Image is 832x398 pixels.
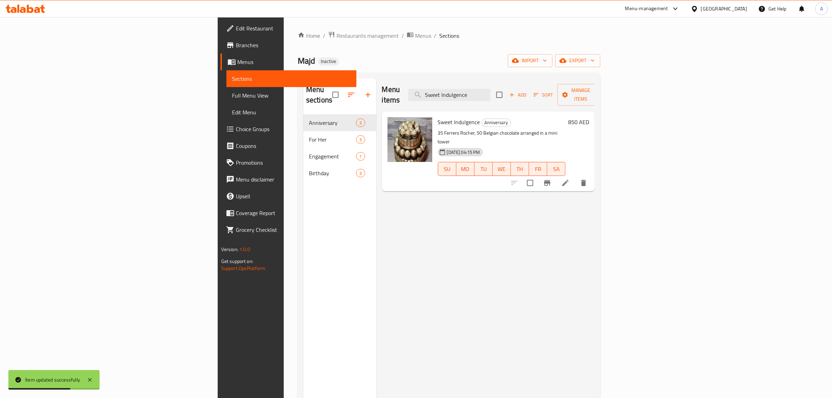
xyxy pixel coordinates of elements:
div: items [356,152,365,161]
span: Menus [415,31,431,40]
span: WE [495,164,508,174]
span: Add [508,91,527,99]
span: Upsell [236,192,351,200]
button: Sort [532,90,555,100]
span: Anniversary [482,119,511,127]
p: 35 Ferrero Rocher, 50 Belgian chocolate arranged in a mini tower [438,129,566,146]
a: Sections [226,70,357,87]
h2: Menu items [382,84,400,105]
span: 3 [356,170,364,177]
button: TH [511,162,529,176]
button: delete [575,175,592,191]
span: Manage items [563,86,599,104]
button: SU [438,162,456,176]
img: Sweet Indulgence [388,117,432,162]
span: Add item [507,90,529,100]
a: Support.OpsPlatform [221,264,266,273]
div: For Her3 [303,131,376,148]
span: Version: [221,245,238,254]
span: 3 [356,120,364,126]
div: items [356,169,365,177]
span: Choice Groups [236,125,351,133]
a: Promotions [220,154,357,171]
span: Sort [534,91,553,99]
a: Menus [407,31,431,40]
a: Menus [220,54,357,70]
span: SA [550,164,563,174]
span: Select to update [523,176,537,190]
a: Full Menu View [226,87,357,104]
span: Select section [492,87,507,102]
span: Full Menu View [232,91,351,100]
button: FR [529,162,547,176]
div: Item updated successfully [25,376,80,384]
span: 3 [356,136,364,143]
input: search [408,89,491,101]
a: Branches [220,37,357,54]
div: Menu-management [625,5,668,13]
span: TU [477,164,490,174]
button: MO [456,162,475,176]
span: FR [532,164,544,174]
h6: 850 AED [568,117,589,127]
div: items [356,135,365,144]
a: Edit Menu [226,104,357,121]
button: WE [493,162,511,176]
div: Birthday3 [303,165,376,182]
span: Menu disclaimer [236,175,351,184]
span: Anniversary [309,119,356,127]
span: Coupons [236,142,351,150]
button: export [555,54,600,67]
a: Choice Groups [220,121,357,137]
button: Add [507,90,529,100]
div: Engagement1 [303,148,376,165]
span: Select all sections [328,87,343,102]
span: Sort sections [343,86,360,103]
span: Menus [237,58,351,66]
li: / [434,31,436,40]
button: Add section [360,86,376,103]
span: [DATE] 04:15 PM [444,149,483,156]
button: Manage items [557,84,604,106]
a: Upsell [220,188,357,205]
div: [GEOGRAPHIC_DATA] [701,5,747,13]
span: export [561,56,595,65]
a: Grocery Checklist [220,221,357,238]
button: Branch-specific-item [539,175,556,191]
span: Sweet Indulgence [438,117,480,127]
span: Sort items [529,90,557,100]
span: Edit Restaurant [236,24,351,33]
a: Edit menu item [561,179,570,187]
div: items [356,119,365,127]
span: Coverage Report [236,209,351,217]
span: Grocery Checklist [236,226,351,234]
span: TH [514,164,526,174]
span: Engagement [309,152,356,161]
span: import [513,56,547,65]
nav: Menu sections [303,112,376,184]
a: Edit Restaurant [220,20,357,37]
span: Sections [439,31,459,40]
span: A [820,5,823,13]
span: Restaurants management [337,31,399,40]
span: Promotions [236,158,351,167]
div: Anniversary [482,119,511,127]
span: Birthday [309,169,356,177]
div: Anniversary3 [303,114,376,131]
span: 1 [356,153,364,160]
a: Menu disclaimer [220,171,357,188]
span: For Her [309,135,356,144]
span: Get support on: [221,257,253,266]
a: Coupons [220,137,357,154]
span: Sections [232,74,351,83]
span: Edit Menu [232,108,351,116]
li: / [401,31,404,40]
span: 1.0.0 [239,245,250,254]
a: Coverage Report [220,205,357,221]
nav: breadcrumb [298,31,600,40]
button: TU [475,162,493,176]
